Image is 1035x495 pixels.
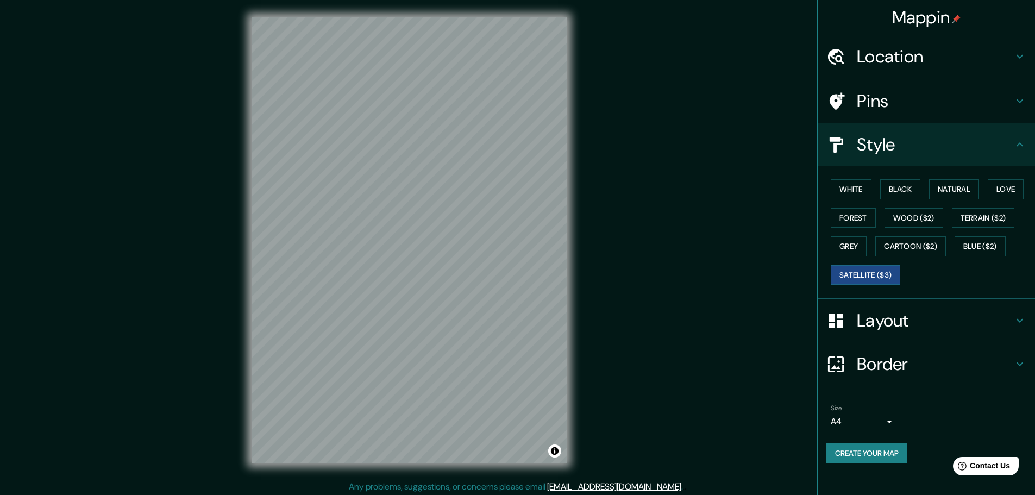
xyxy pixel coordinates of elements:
button: Terrain ($2) [952,208,1015,228]
button: Satellite ($3) [831,265,900,285]
h4: Layout [857,310,1013,331]
button: White [831,179,871,199]
button: Wood ($2) [885,208,943,228]
h4: Location [857,46,1013,67]
button: Grey [831,236,867,256]
div: Style [818,123,1035,166]
h4: Mappin [892,7,961,28]
div: . [683,480,685,493]
button: Toggle attribution [548,444,561,458]
h4: Pins [857,90,1013,112]
button: Cartoon ($2) [875,236,946,256]
button: Love [988,179,1024,199]
h4: Border [857,353,1013,375]
button: Forest [831,208,876,228]
img: pin-icon.png [952,15,961,23]
h4: Style [857,134,1013,155]
div: Layout [818,299,1035,342]
div: . [685,480,687,493]
div: A4 [831,413,896,430]
button: Natural [929,179,979,199]
p: Any problems, suggestions, or concerns please email . [349,480,683,493]
label: Size [831,404,842,413]
div: Location [818,35,1035,78]
button: Black [880,179,921,199]
canvas: Map [252,17,567,463]
button: Create your map [826,443,907,463]
a: [EMAIL_ADDRESS][DOMAIN_NAME] [547,481,681,492]
div: Pins [818,79,1035,123]
button: Blue ($2) [955,236,1006,256]
div: Border [818,342,1035,386]
iframe: Help widget launcher [938,453,1023,483]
